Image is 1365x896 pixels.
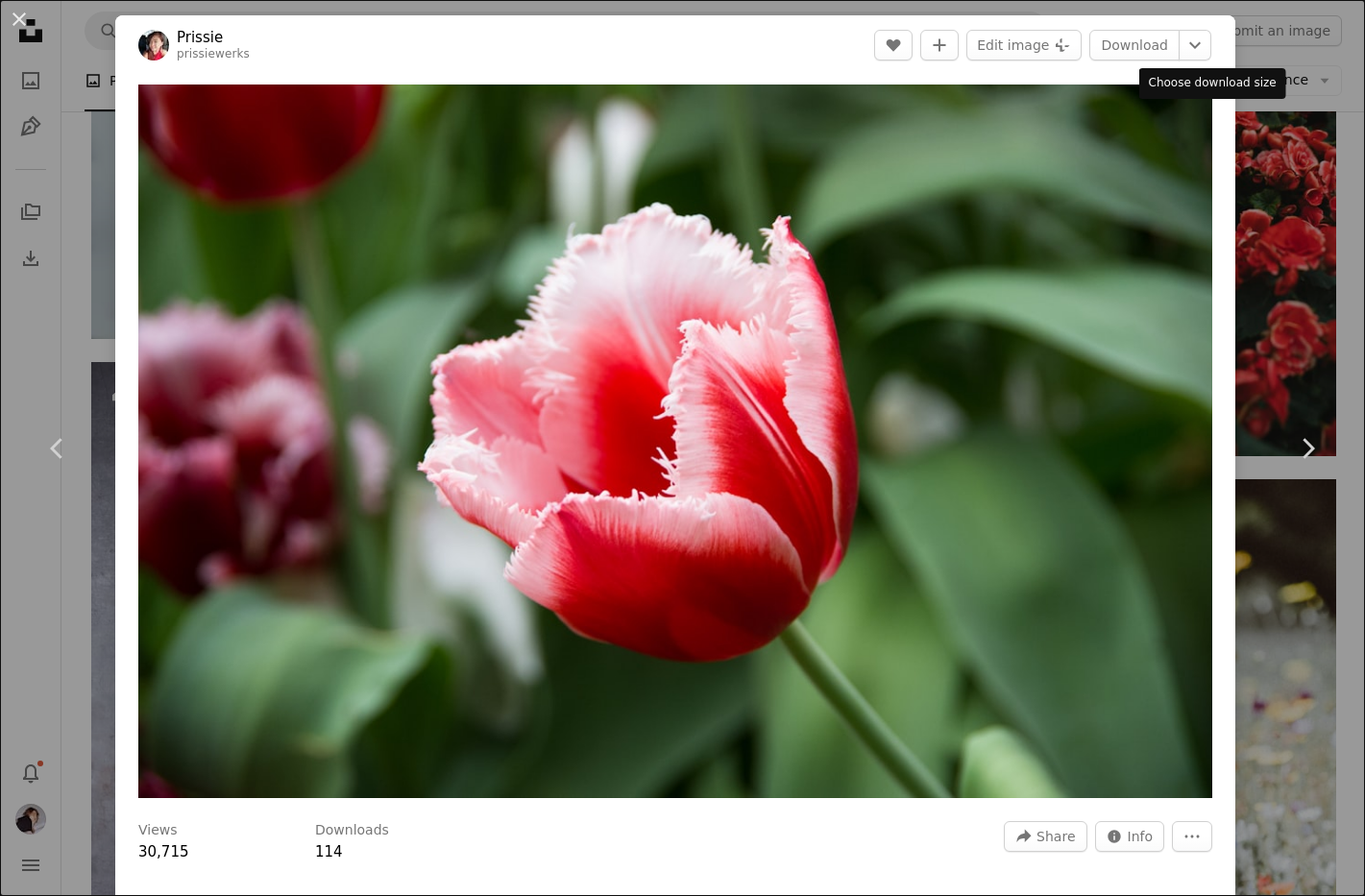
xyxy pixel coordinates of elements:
[1139,68,1286,99] div: Choose download size
[315,821,389,840] h3: Downloads
[920,30,959,61] button: Add to Collection
[1250,356,1365,541] a: Next
[177,47,250,61] a: prissiewerks
[1172,821,1212,852] button: More Actions
[1036,822,1075,851] span: Share
[874,30,913,61] button: Like
[1089,30,1180,61] a: Download
[1179,30,1211,61] button: Choose download size
[966,30,1082,61] button: Edit image
[138,85,1212,798] img: pink and white flower in tilt shift lens
[1095,821,1165,852] button: Stats about this image
[1004,821,1086,852] button: Share this image
[315,843,343,860] span: 114
[1128,822,1154,851] span: Info
[138,821,178,840] h3: Views
[138,843,189,860] span: 30,715
[138,85,1212,798] button: Zoom in on this image
[138,30,169,61] img: Go to Prissie's profile
[177,28,250,47] a: Prissie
